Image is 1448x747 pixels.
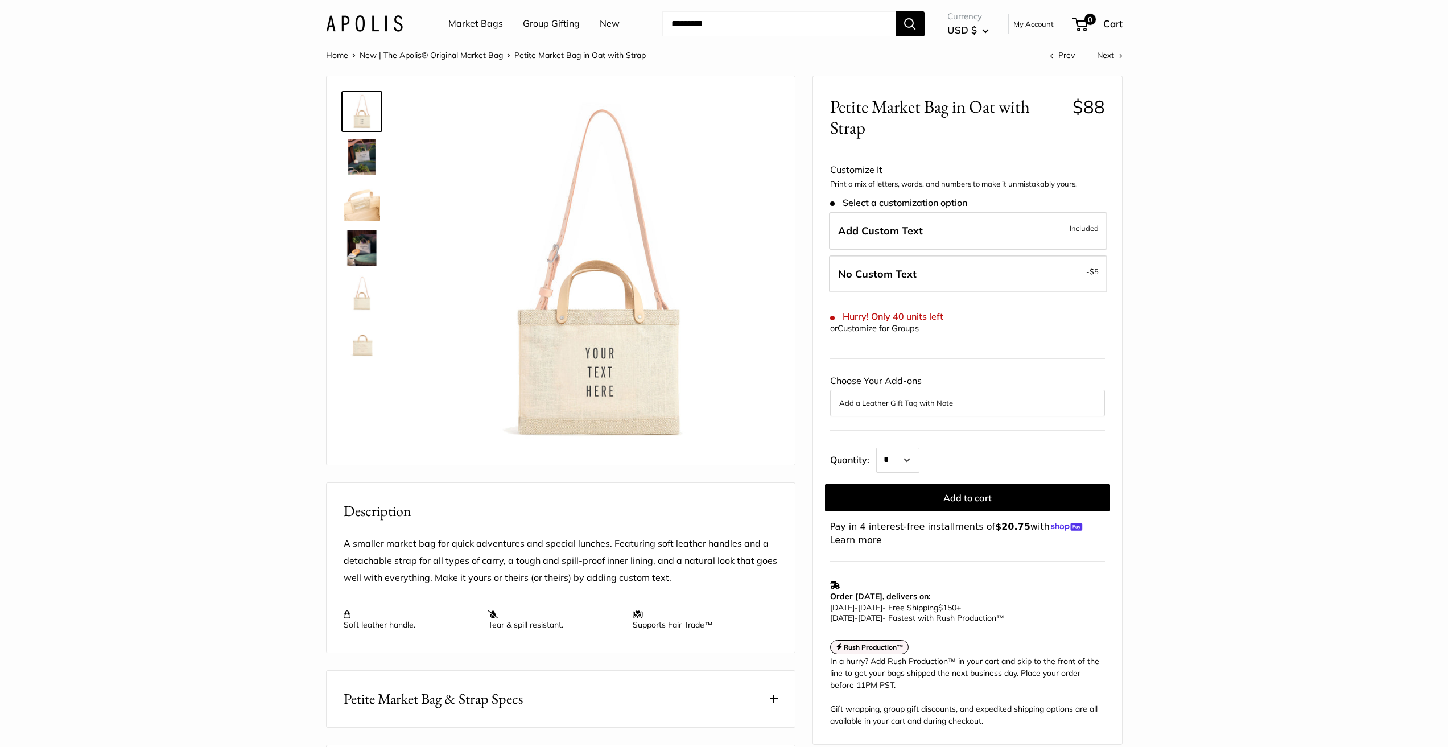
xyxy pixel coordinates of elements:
[344,275,380,312] img: Petite Market Bag in Oat with Strap
[344,139,380,175] img: Petite Market Bag in Oat with Strap
[947,24,977,36] span: USD $
[1072,96,1105,118] span: $88
[360,50,503,60] a: New | The Apolis® Original Market Bag
[1090,267,1099,276] span: $5
[326,15,403,32] img: Apolis
[1074,15,1123,33] a: 0 Cart
[344,230,380,266] img: Petite Market Bag in Oat with Strap
[1070,221,1099,235] span: Included
[830,179,1105,190] p: Print a mix of letters, words, and numbers to make it unmistakably yours.
[344,500,778,522] h2: Description
[514,50,646,60] span: Petite Market Bag in Oat with Strap
[947,9,989,24] span: Currency
[838,224,923,237] span: Add Custom Text
[1013,17,1054,31] a: My Account
[341,228,382,269] a: Petite Market Bag in Oat with Strap
[327,671,795,727] button: Petite Market Bag & Strap Specs
[344,609,477,630] p: Soft leather handle.
[830,96,1064,138] span: Petite Market Bag in Oat with Strap
[1084,14,1095,25] span: 0
[829,212,1107,250] label: Add Custom Text
[830,613,855,623] span: [DATE]
[830,197,967,208] span: Select a customization option
[844,643,904,651] strong: Rush Production™
[830,321,919,336] div: or
[1086,265,1099,278] span: -
[830,444,876,473] label: Quantity:
[855,602,858,613] span: -
[341,182,382,223] a: Petite Market Bag in Oat with Strap
[947,21,989,39] button: USD $
[344,321,380,357] img: Petite Market Bag in Oat with Strap
[341,319,382,360] a: Petite Market Bag in Oat with Strap
[341,91,382,132] a: Petite Market Bag in Oat with Strap
[488,609,621,630] p: Tear & spill resistant.
[830,162,1105,179] div: Customize It
[938,602,956,613] span: $150
[326,50,348,60] a: Home
[830,613,1004,623] span: - Fastest with Rush Production™
[341,137,382,178] a: Petite Market Bag in Oat with Strap
[838,267,917,280] span: No Custom Text
[344,535,778,587] p: A smaller market bag for quick adventures and special lunches. Featuring soft leather handles and...
[855,613,858,623] span: -
[858,613,882,623] span: [DATE]
[830,602,855,613] span: [DATE]
[896,11,925,36] button: Search
[633,609,766,630] p: Supports Fair Trade™
[341,273,382,314] a: Petite Market Bag in Oat with Strap
[830,373,1105,416] div: Choose Your Add-ons
[829,255,1107,293] label: Leave Blank
[448,15,503,32] a: Market Bags
[825,484,1110,511] button: Add to cart
[830,602,1099,623] p: - Free Shipping +
[344,93,380,130] img: Petite Market Bag in Oat with Strap
[344,184,380,221] img: Petite Market Bag in Oat with Strap
[600,15,620,32] a: New
[662,11,896,36] input: Search...
[838,323,919,333] a: Customize for Groups
[839,396,1096,410] button: Add a Leather Gift Tag with Note
[1097,50,1123,60] a: Next
[830,311,943,322] span: Hurry! Only 40 units left
[1050,50,1075,60] a: Prev
[326,48,646,63] nav: Breadcrumb
[523,15,580,32] a: Group Gifting
[344,688,523,710] span: Petite Market Bag & Strap Specs
[418,93,778,453] img: Petite Market Bag in Oat with Strap
[1103,18,1123,30] span: Cart
[858,602,882,613] span: [DATE]
[830,655,1105,727] div: In a hurry? Add Rush Production™ in your cart and skip to the front of the line to get your bags ...
[830,591,930,601] strong: Order [DATE], delivers on:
